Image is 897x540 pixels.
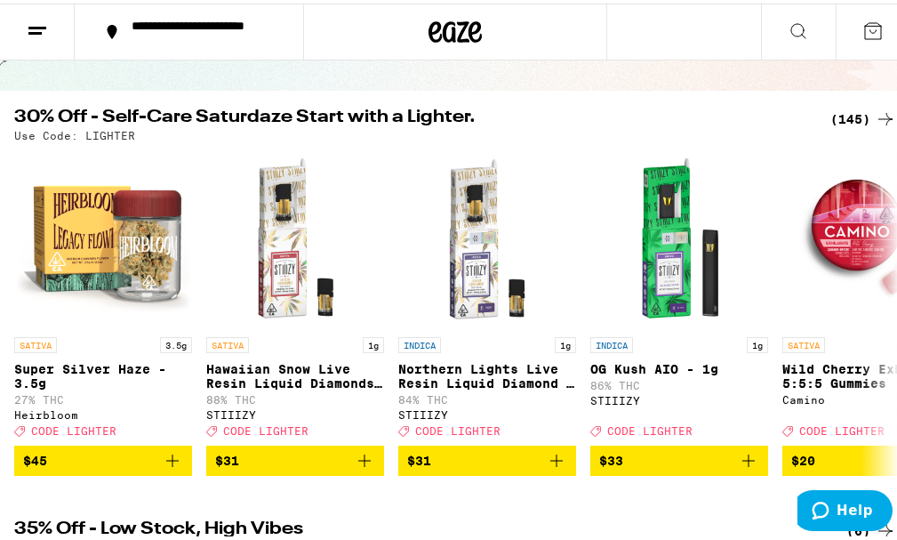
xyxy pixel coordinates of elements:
p: 86% THC [590,376,768,388]
span: $31 [407,450,431,464]
p: SATIVA [14,334,57,350]
span: $31 [215,450,239,464]
button: Add to bag [14,442,192,472]
p: INDICA [590,334,633,350]
span: $33 [599,450,623,464]
a: (145) [830,105,896,126]
h2: 35% Off - Low Stock, High Vibes [14,517,809,538]
p: 1g [747,334,768,350]
p: INDICA [398,334,441,350]
p: 1g [555,334,576,350]
span: CODE LIGHTER [223,422,308,433]
a: Open page for Hawaiian Snow Live Resin Liquid Diamonds - 1g from STIIIZY [206,147,384,442]
p: Hawaiian Snow Live Resin Liquid Diamonds - 1g [206,359,384,387]
p: Super Silver Haze - 3.5g [14,359,192,387]
span: CODE LIGHTER [799,422,885,433]
button: Add to bag [206,442,384,472]
img: STIIIZY - OG Kush AIO - 1g [590,147,768,325]
iframe: Opens a widget where you can find more information [797,487,893,531]
img: Heirbloom - Super Silver Haze - 3.5g [14,147,192,325]
img: STIIIZY - Hawaiian Snow Live Resin Liquid Diamonds - 1g [206,147,384,325]
a: Open page for Super Silver Haze - 3.5g from Heirbloom [14,147,192,442]
p: 1g [363,334,384,350]
span: CODE LIGHTER [607,422,693,433]
div: STIIIZY [398,406,576,417]
p: 3.5g [160,334,192,350]
span: $45 [23,450,47,464]
img: STIIIZY - Northern Lights Live Resin Liquid Diamond - 1g [398,147,576,325]
div: STIIIZY [206,406,384,417]
h2: 30% Off - Self-Care Saturdaze Start with a Lighter. [14,105,809,126]
p: 27% THC [14,391,192,402]
a: Open page for OG Kush AIO - 1g from STIIIZY [590,147,768,442]
button: Add to bag [590,442,768,472]
span: CODE LIGHTER [415,422,501,433]
p: SATIVA [206,334,249,350]
p: OG Kush AIO - 1g [590,359,768,373]
span: CODE LIGHTER [31,422,116,433]
p: Northern Lights Live Resin Liquid Diamond - 1g [398,359,576,387]
p: Use Code: LIGHTER [14,126,135,138]
a: Open page for Northern Lights Live Resin Liquid Diamond - 1g from STIIIZY [398,147,576,442]
span: $20 [791,450,815,464]
p: SATIVA [782,334,825,350]
div: STIIIZY [590,391,768,403]
div: Heirbloom [14,406,192,417]
button: Add to bag [398,442,576,472]
p: 88% THC [206,391,384,402]
p: 84% THC [398,391,576,402]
